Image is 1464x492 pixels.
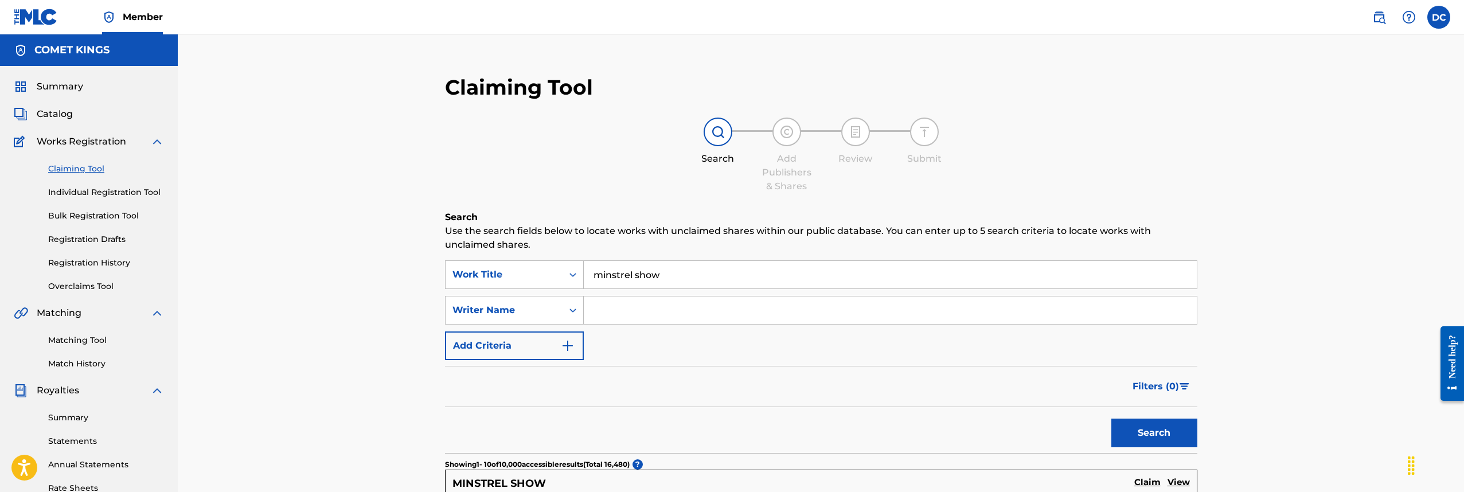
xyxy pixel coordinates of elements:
[48,435,164,447] a: Statements
[445,260,1197,453] form: Search Form
[1168,477,1190,488] h5: View
[633,459,643,470] span: ?
[1133,380,1179,393] span: Filters ( 0 )
[1126,372,1197,401] button: Filters (0)
[14,107,73,121] a: CatalogCatalog
[14,306,28,320] img: Matching
[452,477,546,490] h5: MINSTREL SHOW
[102,10,116,24] img: Top Rightsholder
[689,152,747,166] div: Search
[711,125,725,139] img: step indicator icon for Search
[1134,477,1161,488] h5: Claim
[1402,448,1420,483] div: Drag
[1407,437,1464,492] iframe: Chat Widget
[37,135,126,149] span: Works Registration
[780,125,794,139] img: step indicator icon for Add Publishers & Shares
[1111,419,1197,447] button: Search
[48,210,164,222] a: Bulk Registration Tool
[1397,6,1420,29] div: Help
[14,135,29,149] img: Works Registration
[14,80,28,93] img: Summary
[1180,383,1189,390] img: filter
[896,152,953,166] div: Submit
[150,306,164,320] img: expand
[445,75,593,100] h2: Claiming Tool
[48,358,164,370] a: Match History
[1427,6,1450,29] div: User Menu
[48,186,164,198] a: Individual Registration Tool
[48,257,164,269] a: Registration History
[37,306,81,320] span: Matching
[14,80,83,93] a: SummarySummary
[14,384,28,397] img: Royalties
[1368,6,1391,29] a: Public Search
[48,459,164,471] a: Annual Statements
[445,459,630,470] p: Showing 1 - 10 of 10,000 accessible results (Total 16,480 )
[1372,10,1386,24] img: search
[150,135,164,149] img: expand
[48,233,164,245] a: Registration Drafts
[14,44,28,57] img: Accounts
[827,152,884,166] div: Review
[37,384,79,397] span: Royalties
[37,80,83,93] span: Summary
[918,125,931,139] img: step indicator icon for Submit
[445,331,584,360] button: Add Criteria
[849,125,862,139] img: step indicator icon for Review
[445,210,1197,224] h6: Search
[758,152,815,193] div: Add Publishers & Shares
[48,163,164,175] a: Claiming Tool
[48,334,164,346] a: Matching Tool
[48,412,164,424] a: Summary
[150,384,164,397] img: expand
[561,339,575,353] img: 9d2ae6d4665cec9f34b9.svg
[445,224,1197,252] p: Use the search fields below to locate works with unclaimed shares within our public database. You...
[48,280,164,292] a: Overclaims Tool
[34,44,110,57] h5: COMET KINGS
[452,303,556,317] div: Writer Name
[123,10,163,24] span: Member
[1402,10,1416,24] img: help
[1432,315,1464,413] iframe: Resource Center
[452,268,556,282] div: Work Title
[37,107,73,121] span: Catalog
[1168,477,1190,490] a: View
[14,9,58,25] img: MLC Logo
[14,107,28,121] img: Catalog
